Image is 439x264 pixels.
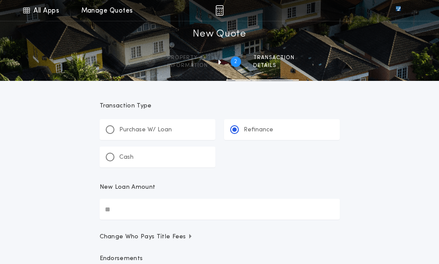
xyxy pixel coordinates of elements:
[168,54,208,61] span: Property
[119,126,172,134] p: Purchase W/ Loan
[100,233,193,241] span: Change Who Pays Title Fees
[253,62,295,69] span: details
[100,102,340,110] p: Transaction Type
[244,126,273,134] p: Refinance
[253,54,295,61] span: Transaction
[193,27,246,41] h1: New Quote
[234,58,237,65] h2: 2
[100,183,156,192] p: New Loan Amount
[215,5,224,16] img: img
[119,153,134,162] p: Cash
[380,6,416,15] img: vs-icon
[168,62,208,69] span: information
[100,199,340,220] input: New Loan Amount
[100,254,340,263] p: Endorsements
[100,233,340,241] button: Change Who Pays Title Fees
